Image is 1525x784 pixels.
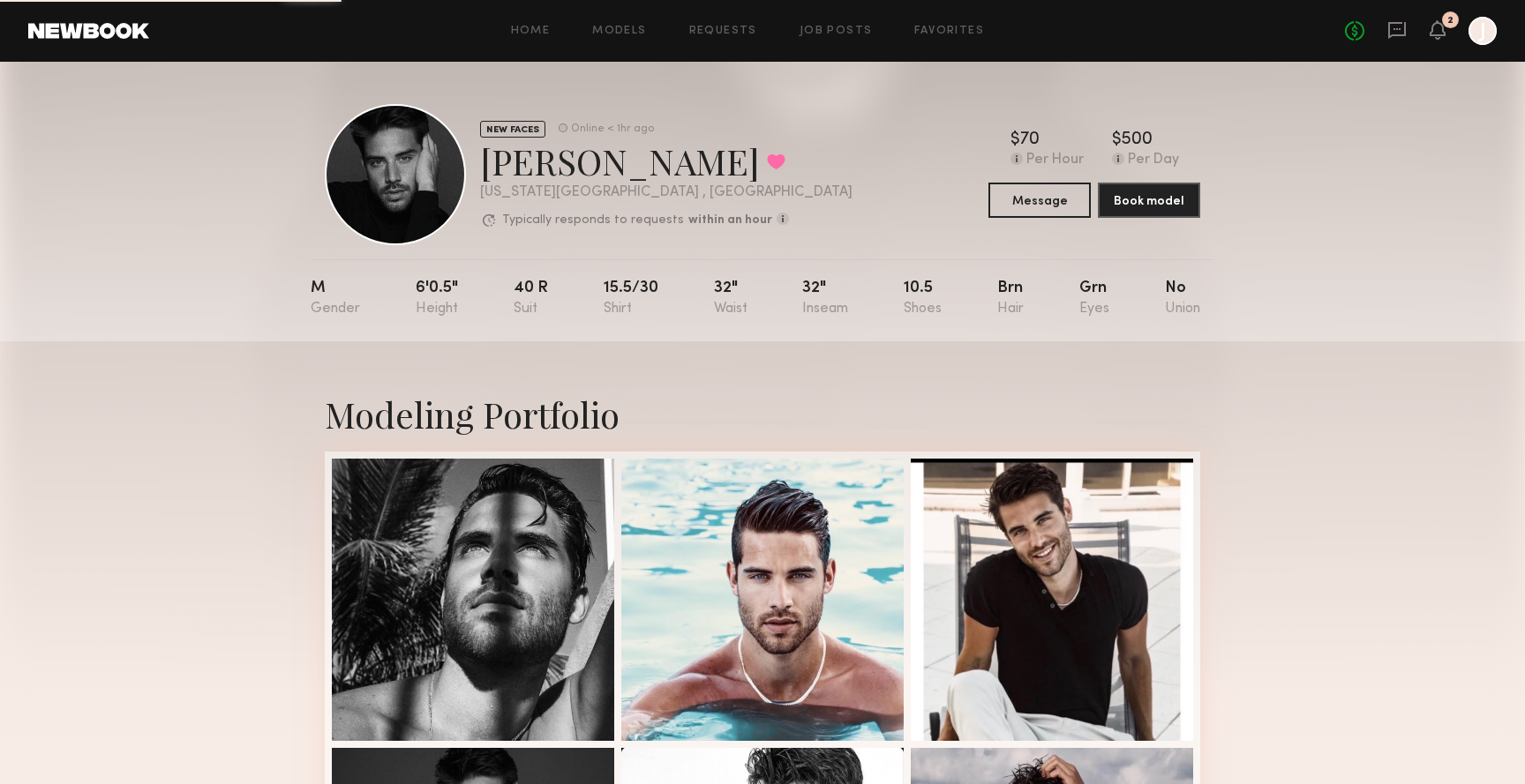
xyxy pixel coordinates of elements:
a: Models [592,26,646,37]
div: No [1165,280,1200,317]
a: Favorites [914,26,984,37]
div: 32" [714,280,747,317]
div: 40 r [514,280,548,317]
div: $ [1010,131,1020,149]
div: Brn [997,280,1024,317]
a: Requests [689,26,757,37]
div: 15.5/30 [604,280,658,317]
div: Per Day [1128,153,1179,168]
p: Typically responds to requests [502,214,684,227]
div: M [311,280,360,317]
div: Per Hour [1026,153,1084,168]
div: $ [1112,131,1122,149]
a: J [1469,17,1497,45]
div: 10.5 [904,280,942,317]
div: Modeling Portfolio [325,391,1200,437]
div: NEW FACES [480,121,545,138]
div: 70 [1020,131,1040,149]
div: 2 [1447,16,1454,26]
button: Book model [1098,183,1200,218]
div: 500 [1122,131,1153,149]
div: 32" [802,280,848,317]
a: Home [511,26,551,37]
a: Job Posts [800,26,873,37]
div: Online < 1hr ago [571,123,654,135]
b: within an hour [688,214,772,227]
div: [PERSON_NAME] [480,138,853,184]
button: Message [988,183,1091,218]
div: Grn [1079,280,1109,317]
div: 6'0.5" [416,280,458,317]
div: [US_STATE][GEOGRAPHIC_DATA] , [GEOGRAPHIC_DATA] [480,185,853,200]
